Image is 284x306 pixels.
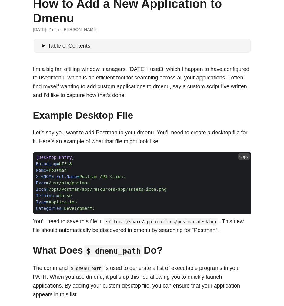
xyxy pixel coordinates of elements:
[36,180,46,185] span: Exec
[49,187,167,192] span: /opt/Postman/app/resources/app/assets/icon.png
[69,66,125,72] a: tiling window managers
[36,206,62,211] span: Categories
[59,161,72,166] span: UTF-8
[46,180,48,185] span: =
[36,200,46,204] span: Type
[36,174,77,179] span: X-GNOME-FullName
[36,187,46,192] span: Icon
[104,218,218,225] code: ~/.local/share/applications/postman.desktop
[36,193,57,198] span: Terminal
[48,43,90,49] span: Table of Contents
[238,153,250,160] button: copy
[33,65,251,100] p: I’m a big fan of . [DATE] I use , which I happen to have configured to use , which is an efficien...
[46,200,48,204] span: =
[59,193,72,198] span: false
[77,174,79,179] span: =
[33,128,251,146] p: Let’s say you want to add Postman to your dmenu. You’ll need to create a desktop file for it. Her...
[36,155,75,160] span: [Desktop Entry]
[33,26,251,33] div: · 2 min · [PERSON_NAME]
[46,187,48,192] span: =
[36,161,57,166] span: Encoding
[36,168,46,173] span: Name
[79,174,125,179] span: Postman API Client
[62,206,64,211] span: =
[33,217,251,235] p: You’ll need to save this file in . This new file should automatically be discovered in dmenu by s...
[64,206,95,211] span: Development;
[48,75,65,81] a: dmenu
[33,244,251,257] h2: What Does Do?
[56,193,59,198] span: =
[49,200,77,204] span: Application
[159,66,163,72] a: i3
[69,265,103,272] code: $ dmenu_path
[56,161,59,166] span: =
[46,168,48,173] span: =
[84,245,142,257] code: $ dmenu_path
[33,109,251,121] h2: Example Desktop File
[33,26,46,33] span: 2024-07-19 06:59:25 -0400 -0400
[42,42,248,50] summary: Table of Contents
[33,264,251,299] p: The command is used to generate a list of executable programs in your PATH. When you use dmenu, i...
[49,180,90,185] span: /usr/bin/postman
[49,168,67,173] span: Postman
